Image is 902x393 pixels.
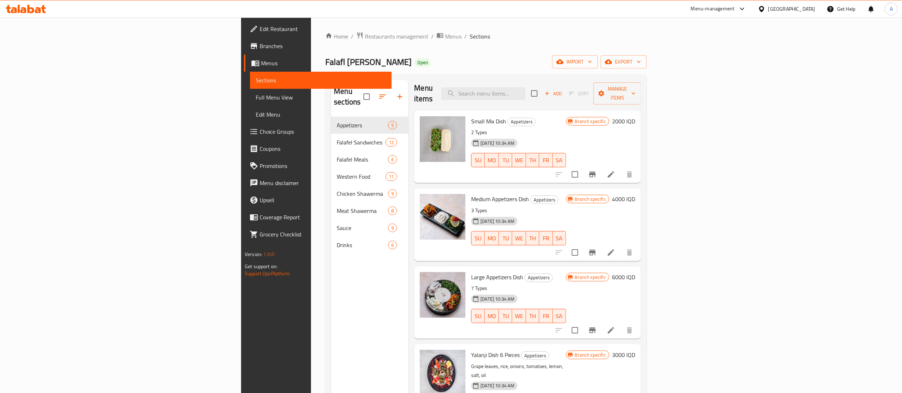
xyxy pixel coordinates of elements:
[478,296,517,302] span: [DATE] 10:34 AM
[471,231,485,245] button: SU
[337,121,388,129] span: Appetizers
[331,114,408,256] nav: Menu sections
[337,138,386,147] span: Falafel Sandwiches
[474,311,482,321] span: SU
[263,250,274,259] span: 1.0.0
[485,153,499,167] button: MO
[525,274,552,282] span: Appetizers
[584,166,601,183] button: Branch-specific-item
[386,172,397,181] div: items
[890,5,893,13] span: A
[691,5,735,13] div: Menu-management
[250,72,392,89] a: Sections
[337,241,388,249] div: Drinks
[388,242,397,249] span: 6
[471,128,566,137] p: 2 Types
[471,272,523,282] span: Large Appetizers Dish
[508,118,536,126] div: Appetizers
[612,350,635,360] h6: 3000 IQD
[260,127,386,136] span: Choice Groups
[499,153,512,167] button: TU
[331,236,408,254] div: Drinks6
[471,309,485,323] button: SU
[244,140,392,157] a: Coupons
[261,59,386,67] span: Menus
[337,189,388,198] span: Chicken Shawerma
[478,218,517,225] span: [DATE] 10:34 AM
[601,55,647,68] button: export
[388,156,397,163] span: 6
[388,190,397,197] span: 9
[260,42,386,50] span: Branches
[502,155,509,165] span: TU
[260,179,386,187] span: Menu disclaimer
[521,352,549,360] span: Appetizers
[530,195,559,204] div: Appetizers
[572,118,609,125] span: Branch specific
[556,233,563,244] span: SA
[471,116,506,127] span: Small Mix Dish
[331,202,408,219] div: Meat Shawerma8
[331,134,408,151] div: Falafel Sandwiches12
[359,89,374,104] span: Select all sections
[593,82,641,104] button: Manage items
[388,155,397,164] div: items
[420,194,465,240] img: Medium Appetizers Dish
[245,250,262,259] span: Version:
[621,244,638,261] button: delete
[542,311,550,321] span: FR
[612,194,635,204] h6: 4000 IQD
[502,233,509,244] span: TU
[325,32,647,41] nav: breadcrumb
[337,206,388,215] div: Meat Shawerma
[531,196,558,204] span: Appetizers
[556,155,563,165] span: SA
[244,20,392,37] a: Edit Restaurant
[567,245,582,260] span: Select to update
[441,87,525,100] input: search
[471,194,529,204] span: Medium Appetizers Dish
[331,168,408,185] div: Western Food11
[621,322,638,339] button: delete
[337,155,388,164] span: Falafel Meals
[331,219,408,236] div: Sauce9
[488,311,496,321] span: MO
[478,140,517,147] span: [DATE] 10:34 AM
[607,170,615,179] a: Edit menu item
[526,231,539,245] button: TH
[553,309,566,323] button: SA
[386,173,397,180] span: 11
[542,88,565,99] span: Add item
[529,155,536,165] span: TH
[414,58,431,67] div: Open
[474,233,482,244] span: SU
[612,272,635,282] h6: 6000 IQD
[515,233,523,244] span: WE
[250,106,392,123] a: Edit Menu
[437,32,462,41] a: Menus
[584,244,601,261] button: Branch-specific-item
[499,309,512,323] button: TU
[260,196,386,204] span: Upsell
[565,88,593,99] span: Select section first
[331,185,408,202] div: Chicken Shawerma9
[250,89,392,106] a: Full Menu View
[388,225,397,231] span: 9
[552,55,598,68] button: import
[542,233,550,244] span: FR
[515,311,523,321] span: WE
[244,55,392,72] a: Menus
[244,192,392,209] a: Upsell
[471,349,520,360] span: Yalanji Dish 6 Pieces
[471,284,566,293] p: 7 Types
[260,213,386,221] span: Coverage Report
[558,57,592,66] span: import
[539,231,552,245] button: FR
[414,60,431,66] span: Open
[331,151,408,168] div: Falafel Meals6
[337,172,386,181] span: Western Food
[508,118,535,126] span: Appetizers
